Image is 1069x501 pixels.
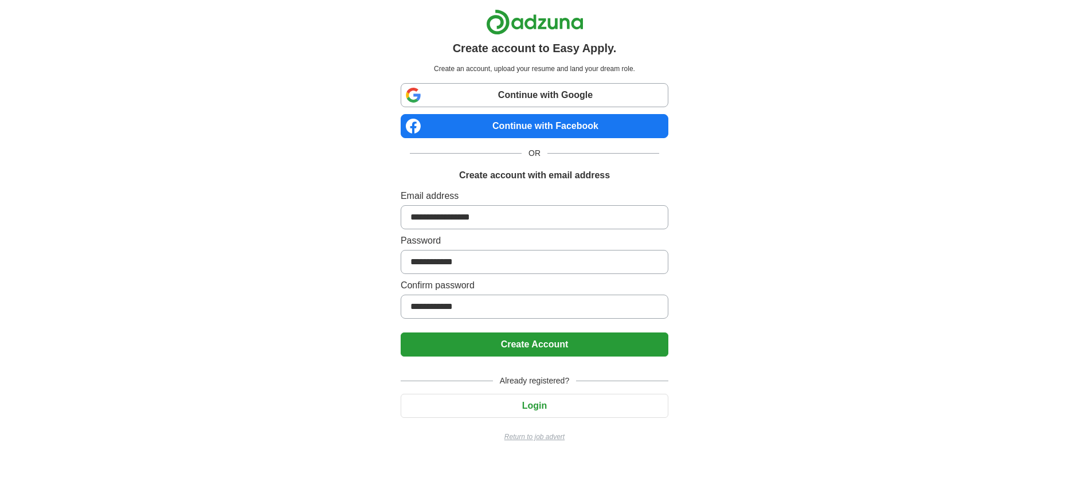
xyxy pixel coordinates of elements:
[401,394,668,418] button: Login
[493,375,576,387] span: Already registered?
[401,189,668,203] label: Email address
[403,64,666,74] p: Create an account, upload your resume and land your dream role.
[401,234,668,248] label: Password
[401,432,668,442] a: Return to job advert
[459,169,610,182] h1: Create account with email address
[401,83,668,107] a: Continue with Google
[401,279,668,292] label: Confirm password
[453,40,617,57] h1: Create account to Easy Apply.
[401,332,668,357] button: Create Account
[522,147,547,159] span: OR
[401,401,668,410] a: Login
[486,9,584,35] img: Adzuna logo
[401,114,668,138] a: Continue with Facebook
